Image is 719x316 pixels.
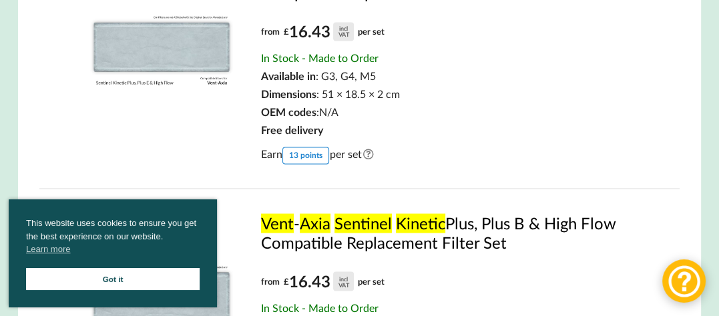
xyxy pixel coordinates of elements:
span: OEM codes [261,105,316,118]
span: This website uses cookies to ensure you get the best experience on our website. [26,217,200,259]
mark: Vent [261,213,294,233]
span: per set [358,275,385,286]
span: N/A [319,105,338,118]
span: per set [358,26,385,37]
mark: Sentinel [334,213,392,233]
div: Free delivery [261,123,638,136]
span: from [261,275,280,286]
div: 16.43 [284,271,354,291]
div: incl [339,275,348,281]
span: Available in [261,69,316,82]
div: In Stock - Made to Order [261,301,638,313]
span: Earn per set [261,147,377,164]
div: : [261,105,638,118]
div: 13 points [282,147,329,164]
div: VAT [338,31,349,37]
div: incl [339,25,348,31]
a: Got it cookie [26,268,200,290]
div: VAT [338,281,349,287]
span: Dimensions [261,87,316,100]
div: cookieconsent [9,199,217,307]
span: £ [284,21,289,42]
div: In Stock - Made to Order [261,51,638,64]
div: : 51 × 18.5 × 2 cm [261,87,638,100]
a: Vent-Axia Sentinel KineticPlus, Plus B & High Flow Compatible Replacement Filter Set [261,213,638,252]
mark: Kinetic [396,213,445,233]
span: £ [284,271,289,291]
div: 16.43 [284,21,354,42]
span: from [261,26,280,37]
div: : G3, G4, M5 [261,69,638,82]
mark: Axia [300,213,330,233]
a: cookies - Learn more [26,243,70,256]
